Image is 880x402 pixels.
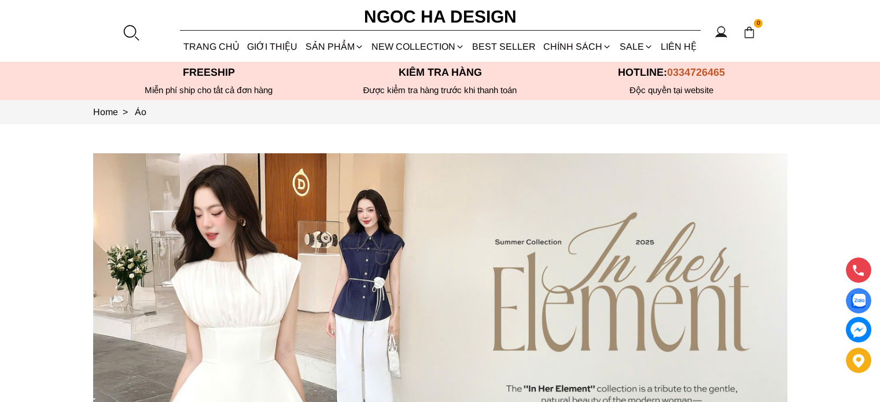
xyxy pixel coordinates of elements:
a: messenger [846,317,871,342]
img: img-CART-ICON-ksit0nf1 [743,26,756,39]
a: Ngoc Ha Design [354,3,527,31]
span: 0 [754,19,763,28]
a: LIÊN HỆ [657,31,700,62]
p: Được kiểm tra hàng trước khi thanh toán [325,85,556,95]
span: > [118,107,132,117]
span: 0334726465 [667,67,725,78]
a: Display image [846,288,871,314]
font: Kiểm tra hàng [399,67,482,78]
div: SẢN PHẨM [301,31,367,62]
p: Freeship [93,67,325,79]
a: NEW COLLECTION [367,31,468,62]
a: TRANG CHỦ [180,31,244,62]
a: Link to Áo [135,107,146,117]
a: Link to Home [93,107,135,117]
img: Display image [851,294,866,308]
div: Chính sách [540,31,616,62]
div: Miễn phí ship cho tất cả đơn hàng [93,85,325,95]
h6: Độc quyền tại website [556,85,787,95]
p: Hotline: [556,67,787,79]
a: GIỚI THIỆU [244,31,301,62]
a: SALE [616,31,657,62]
a: BEST SELLER [469,31,540,62]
